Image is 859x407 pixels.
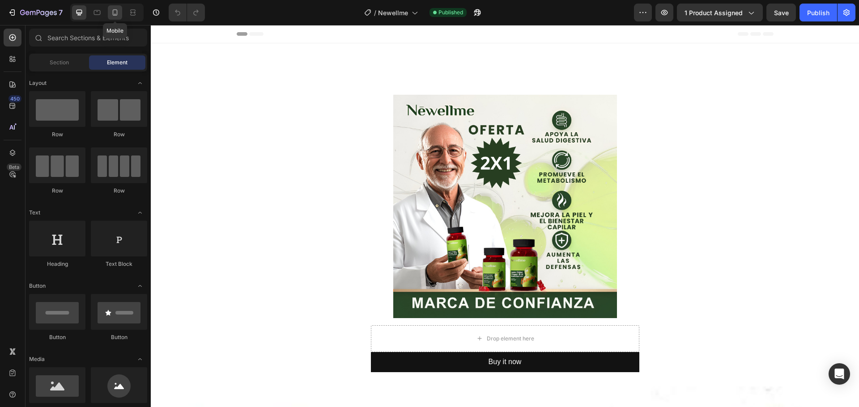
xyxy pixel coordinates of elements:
[774,9,789,17] span: Save
[829,363,850,385] div: Open Intercom Messenger
[7,164,21,171] div: Beta
[29,260,85,268] div: Heading
[133,352,147,366] span: Toggle open
[91,130,147,138] div: Row
[374,8,376,17] span: /
[29,130,85,138] div: Row
[91,187,147,195] div: Row
[402,46,554,55] strong: ENVÍO GRATIS Y PAGA AL RECIBIR
[242,70,466,293] img: gempages_535620833180123971-e1c2073f-c1e4-4085-9d53-9ebc0cb9fb0a.png
[29,209,40,217] span: Text
[378,8,408,17] span: Newellme
[29,282,46,290] span: Button
[29,333,85,341] div: Button
[4,4,67,21] button: 7
[59,7,63,18] p: 7
[221,46,374,55] strong: ENVÍO GRATIS Y PAGA AL RECIBIR
[29,355,45,363] span: Media
[685,8,743,17] span: 1 product assigned
[107,59,128,67] span: Element
[169,4,205,21] div: Undo/Redo
[220,327,489,347] button: Buy it now
[766,4,796,21] button: Save
[29,29,147,46] input: Search Sections & Elements
[91,333,147,341] div: Button
[9,95,21,102] div: 450
[336,310,383,317] div: Drop element here
[133,279,147,293] span: Toggle open
[29,187,85,195] div: Row
[438,8,463,17] span: Published
[799,4,837,21] button: Publish
[677,4,763,21] button: 1 product assigned
[91,260,147,268] div: Text Block
[50,59,69,67] span: Section
[29,79,47,87] span: Layout
[133,206,147,220] span: Toggle open
[133,76,147,90] span: Toggle open
[807,8,829,17] div: Publish
[151,25,859,407] iframe: Design area
[338,331,371,344] div: Buy it now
